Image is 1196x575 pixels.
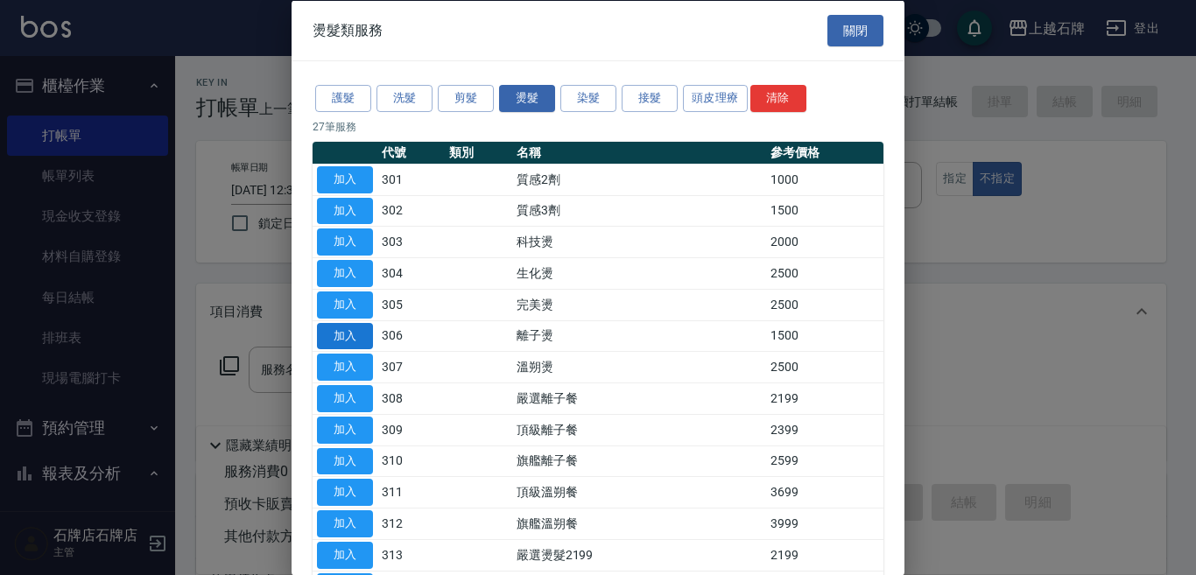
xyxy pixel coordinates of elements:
[827,14,883,46] button: 關閉
[377,257,445,289] td: 304
[317,447,373,474] button: 加入
[377,195,445,227] td: 302
[317,322,373,349] button: 加入
[499,85,555,112] button: 燙髮
[438,85,494,112] button: 剪髮
[377,226,445,257] td: 303
[377,445,445,477] td: 310
[377,476,445,508] td: 311
[766,289,883,320] td: 2500
[317,165,373,193] button: 加入
[766,414,883,445] td: 2399
[317,260,373,287] button: 加入
[376,85,433,112] button: 洗髮
[512,320,767,352] td: 離子燙
[622,85,678,112] button: 接髮
[766,257,883,289] td: 2500
[766,508,883,539] td: 3999
[512,141,767,164] th: 名稱
[512,164,767,195] td: 質感2劑
[317,510,373,537] button: 加入
[317,354,373,381] button: 加入
[445,141,512,164] th: 類別
[377,289,445,320] td: 305
[750,85,806,112] button: 清除
[766,351,883,382] td: 2500
[766,539,883,571] td: 2199
[766,320,883,352] td: 1500
[512,539,767,571] td: 嚴選燙髮2199
[766,141,883,164] th: 參考價格
[313,21,383,39] span: 燙髮類服務
[377,164,445,195] td: 301
[377,320,445,352] td: 306
[512,414,767,445] td: 頂級離子餐
[560,85,616,112] button: 染髮
[683,85,748,112] button: 頭皮理療
[377,382,445,414] td: 308
[317,541,373,568] button: 加入
[313,118,883,134] p: 27 筆服務
[512,382,767,414] td: 嚴選離子餐
[766,382,883,414] td: 2199
[512,289,767,320] td: 完美燙
[377,539,445,571] td: 313
[512,445,767,477] td: 旗艦離子餐
[377,141,445,164] th: 代號
[512,351,767,382] td: 溫朔燙
[766,476,883,508] td: 3699
[766,226,883,257] td: 2000
[377,414,445,445] td: 309
[512,476,767,508] td: 頂級溫朔餐
[377,351,445,382] td: 307
[317,479,373,506] button: 加入
[315,85,371,112] button: 護髮
[512,257,767,289] td: 生化燙
[512,195,767,227] td: 質感3劑
[377,508,445,539] td: 312
[766,445,883,477] td: 2599
[317,416,373,443] button: 加入
[766,164,883,195] td: 1000
[512,226,767,257] td: 科技燙
[766,195,883,227] td: 1500
[317,228,373,256] button: 加入
[512,508,767,539] td: 旗艦溫朔餐
[317,291,373,318] button: 加入
[317,197,373,224] button: 加入
[317,385,373,412] button: 加入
